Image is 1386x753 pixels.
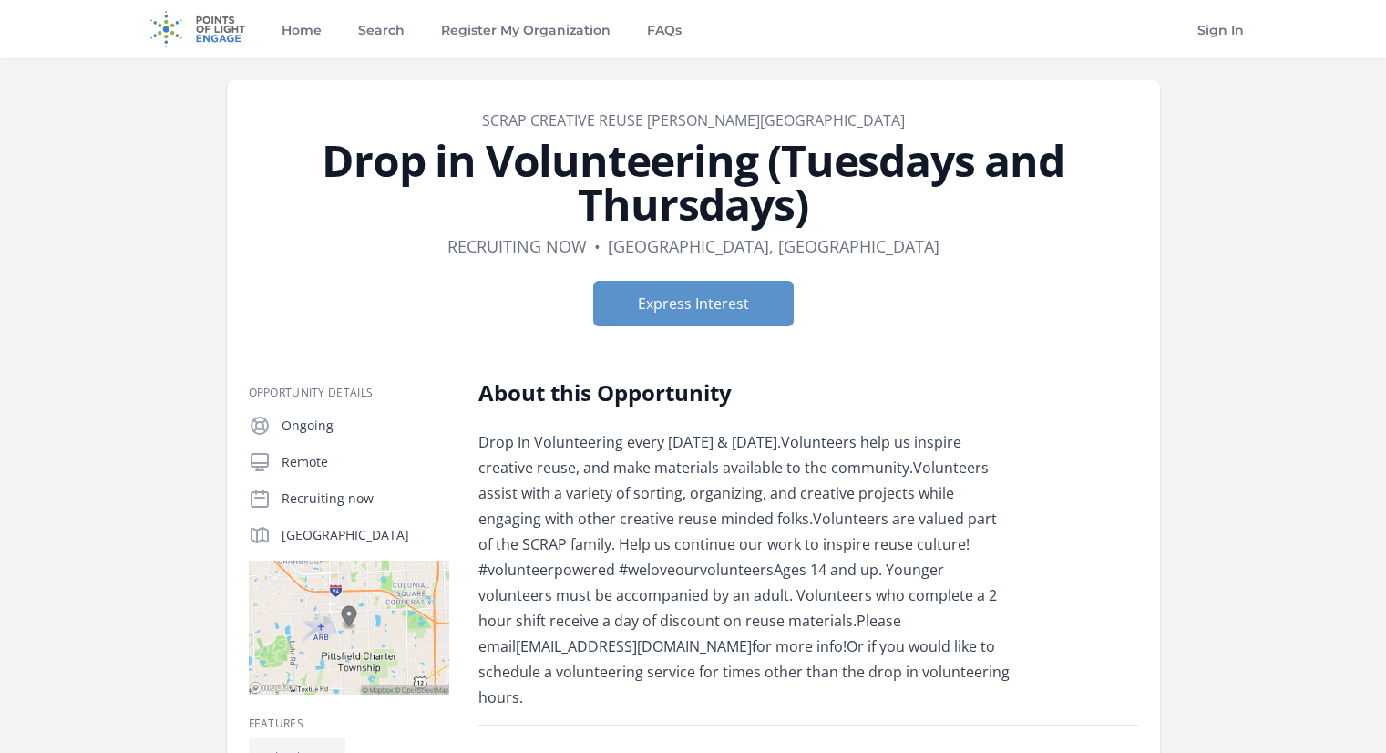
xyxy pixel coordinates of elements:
dd: [GEOGRAPHIC_DATA], [GEOGRAPHIC_DATA] [608,233,939,259]
p: Ongoing [282,417,449,435]
a: SCRAP Creative Reuse [PERSON_NAME][GEOGRAPHIC_DATA] [482,110,905,130]
p: [GEOGRAPHIC_DATA] [282,526,449,544]
button: Express Interest [593,281,794,326]
div: Drop In Volunteering every [DATE] & [DATE].Volunteers help us inspire creative reuse, and make ma... [478,429,1011,710]
p: Remote [282,453,449,471]
img: Map [249,561,449,695]
p: Recruiting now [282,490,449,508]
h3: Opportunity Details [249,386,449,400]
h3: Features [249,717,449,731]
div: • [594,233,601,259]
dd: Recruiting now [447,233,587,259]
h1: Drop in Volunteering (Tuesdays and Thursdays) [249,139,1138,226]
h2: About this Opportunity [478,378,1011,407]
